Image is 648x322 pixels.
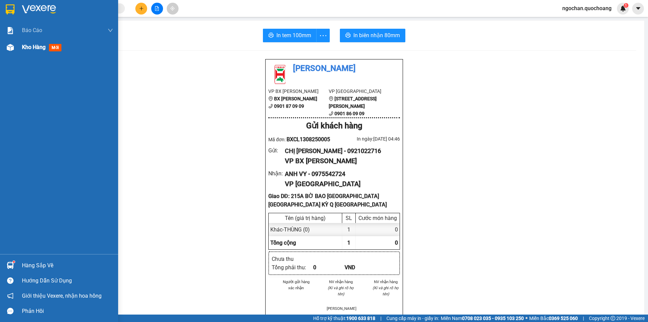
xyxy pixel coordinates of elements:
strong: 1900 633 818 [346,316,375,321]
span: Cung cấp máy in - giấy in: [386,315,439,322]
span: 1 [625,3,627,8]
span: ⚪️ [525,317,528,320]
div: Giao DĐ: 215A BỜ BAO [GEOGRAPHIC_DATA] [GEOGRAPHIC_DATA] KỲ Q [GEOGRAPHIC_DATA] [268,192,400,209]
span: In biên nhận 80mm [353,31,400,40]
div: 0 [356,223,400,236]
span: message [7,308,13,314]
span: Khác - THÙNG (0) [270,226,310,233]
span: aim [170,6,175,11]
div: Nhận : [268,169,285,178]
button: caret-down [632,3,644,15]
span: ngochan.quochoang [557,4,617,13]
span: printer [268,32,274,39]
span: BXCL1308250005 [287,136,330,143]
span: Miền Nam [441,315,524,322]
span: Giới thiệu Vexere, nhận hoa hồng [22,292,102,300]
img: solution-icon [7,27,14,34]
button: aim [167,3,179,15]
span: Báo cáo [22,26,42,34]
img: icon-new-feature [620,5,626,11]
span: caret-down [635,5,641,11]
img: warehouse-icon [7,262,14,269]
span: more [317,31,329,40]
div: Cước món hàng [357,215,398,221]
strong: 0369 525 060 [549,316,578,321]
li: NV nhận hàng [327,279,355,285]
button: printerIn biên nhận 80mm [340,29,405,42]
span: environment [329,96,333,101]
span: question-circle [7,277,13,284]
div: VP [GEOGRAPHIC_DATA] [285,179,395,189]
span: 0 [395,240,398,246]
b: 0901 86 09 09 [334,111,364,116]
button: plus [135,3,147,15]
img: logo.jpg [268,62,292,86]
li: VP BX [PERSON_NAME] [268,88,329,95]
span: Hỗ trợ kỹ thuật: [313,315,375,322]
span: 1 [347,240,350,246]
div: Hướng dẫn sử dụng [22,276,113,286]
span: Tổng cộng [270,240,296,246]
div: 0 [313,263,345,272]
div: Chưa thu [272,255,313,263]
b: [STREET_ADDRESS][PERSON_NAME] [329,96,377,109]
li: [PERSON_NAME] [268,62,400,75]
span: phone [329,111,333,116]
span: | [583,315,584,322]
i: (Kí và ghi rõ họ tên) [373,286,399,296]
b: BX [PERSON_NAME] [274,96,317,101]
div: 1 [342,223,356,236]
div: VND [345,263,376,272]
i: (Kí và ghi rõ họ tên) [328,286,354,296]
span: mới [49,44,61,51]
sup: 1 [13,261,15,263]
button: printerIn tem 100mm [263,29,317,42]
div: Hàng sắp về [22,261,113,271]
div: VP BX [PERSON_NAME] [285,156,395,166]
strong: 0708 023 035 - 0935 103 250 [462,316,524,321]
b: 0901 87 09 09 [274,103,304,109]
span: notification [7,293,13,299]
span: file-add [155,6,159,11]
span: Miền Bắc [529,315,578,322]
span: printer [345,32,351,39]
img: logo-vxr [6,4,15,15]
div: Phản hồi [22,306,113,316]
div: Tên (giá trị hàng) [270,215,340,221]
li: NV nhận hàng [371,279,400,285]
span: down [108,28,113,33]
div: Mã đơn: [268,135,334,144]
li: Người gửi hàng xác nhận [282,279,310,291]
div: CHỊ [PERSON_NAME] - 0921022716 [285,146,395,156]
div: Gửi khách hàng [268,120,400,132]
span: | [380,315,381,322]
div: Tổng phải thu : [272,263,313,272]
li: VP [GEOGRAPHIC_DATA] [329,88,389,95]
button: more [316,29,330,42]
sup: 1 [624,3,628,8]
li: [PERSON_NAME] [327,305,355,312]
span: environment [268,96,273,101]
div: SL [344,215,354,221]
span: copyright [611,316,615,321]
span: In tem 100mm [276,31,311,40]
span: plus [139,6,144,11]
div: Gửi : [268,146,285,155]
button: file-add [151,3,163,15]
div: ANH VY - 0975542724 [285,169,395,179]
div: In ngày: [DATE] 04:46 [334,135,400,143]
span: Kho hàng [22,44,46,50]
span: phone [268,104,273,108]
img: warehouse-icon [7,44,14,51]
